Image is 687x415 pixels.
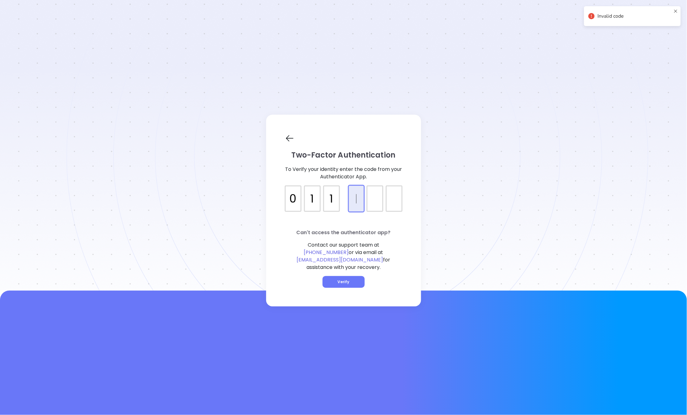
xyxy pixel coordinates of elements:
[323,276,365,288] button: Verify
[297,256,383,263] span: [EMAIL_ADDRESS][DOMAIN_NAME]
[285,229,403,236] p: Can't access the authenticator app?
[304,249,349,256] span: [PHONE_NUMBER]
[598,12,672,20] div: Invalid code
[338,279,350,284] span: Verify
[285,166,403,181] p: To Verify your identity enter the code from your Authenticator App.
[285,241,403,271] p: Contact our support team at or via email at for assistance with your recovery.
[285,149,403,161] p: Two-Factor Authentication
[285,185,403,201] input: verification input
